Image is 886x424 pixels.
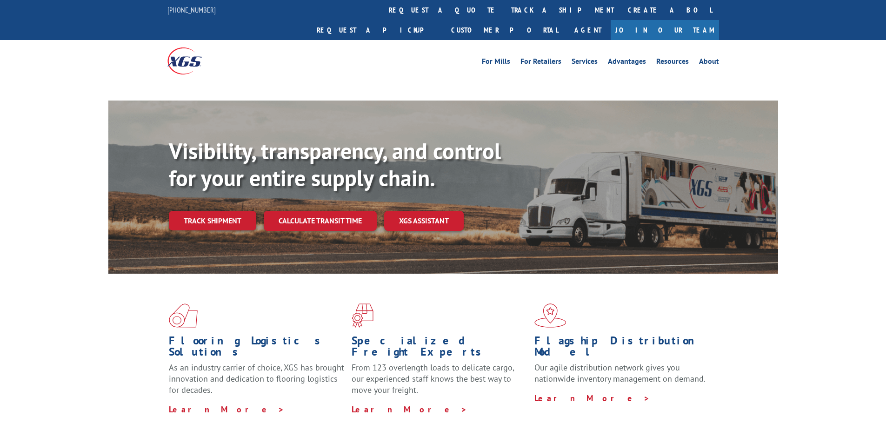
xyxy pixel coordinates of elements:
[482,58,510,68] a: For Mills
[169,211,256,230] a: Track shipment
[169,335,345,362] h1: Flooring Logistics Solutions
[169,404,285,415] a: Learn More >
[444,20,565,40] a: Customer Portal
[572,58,598,68] a: Services
[534,393,650,404] a: Learn More >
[352,303,373,328] img: xgs-icon-focused-on-flooring-red
[352,404,467,415] a: Learn More >
[699,58,719,68] a: About
[611,20,719,40] a: Join Our Team
[608,58,646,68] a: Advantages
[169,136,501,192] b: Visibility, transparency, and control for your entire supply chain.
[167,5,216,14] a: [PHONE_NUMBER]
[352,335,527,362] h1: Specialized Freight Experts
[520,58,561,68] a: For Retailers
[169,303,198,328] img: xgs-icon-total-supply-chain-intelligence-red
[169,362,344,395] span: As an industry carrier of choice, XGS has brought innovation and dedication to flooring logistics...
[534,335,710,362] h1: Flagship Distribution Model
[656,58,689,68] a: Resources
[534,362,706,384] span: Our agile distribution network gives you nationwide inventory management on demand.
[352,362,527,404] p: From 123 overlength loads to delicate cargo, our experienced staff knows the best way to move you...
[310,20,444,40] a: Request a pickup
[264,211,377,231] a: Calculate transit time
[534,303,566,328] img: xgs-icon-flagship-distribution-model-red
[384,211,464,231] a: XGS ASSISTANT
[565,20,611,40] a: Agent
